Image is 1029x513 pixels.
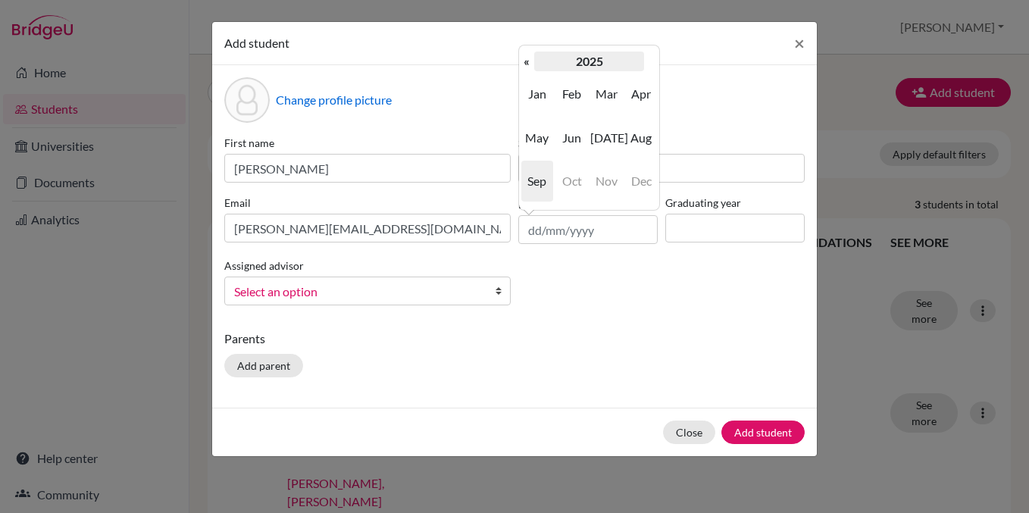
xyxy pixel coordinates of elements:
span: Jan [521,74,553,114]
th: 2025 [534,52,644,71]
span: May [521,117,553,158]
span: Dec [625,161,657,202]
span: Sep [521,161,553,202]
button: Add student [721,421,805,444]
span: Apr [625,74,657,114]
label: First name [224,135,511,151]
span: Add student [224,36,289,50]
span: × [794,32,805,54]
th: « [519,52,534,71]
p: Parents [224,330,805,348]
label: Graduating year [665,195,805,211]
label: Assigned advisor [224,258,304,274]
span: Jun [556,117,588,158]
span: [DATE] [590,117,622,158]
span: Select an option [234,282,481,302]
span: Mar [590,74,622,114]
button: Close [782,22,817,64]
span: Nov [590,161,622,202]
span: Oct [556,161,588,202]
label: Surname [518,135,805,151]
span: Aug [625,117,657,158]
input: dd/mm/yyyy [518,215,658,244]
label: Email [224,195,511,211]
div: Profile picture [224,77,270,123]
button: Close [663,421,715,444]
span: Feb [556,74,588,114]
button: Add parent [224,354,303,377]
